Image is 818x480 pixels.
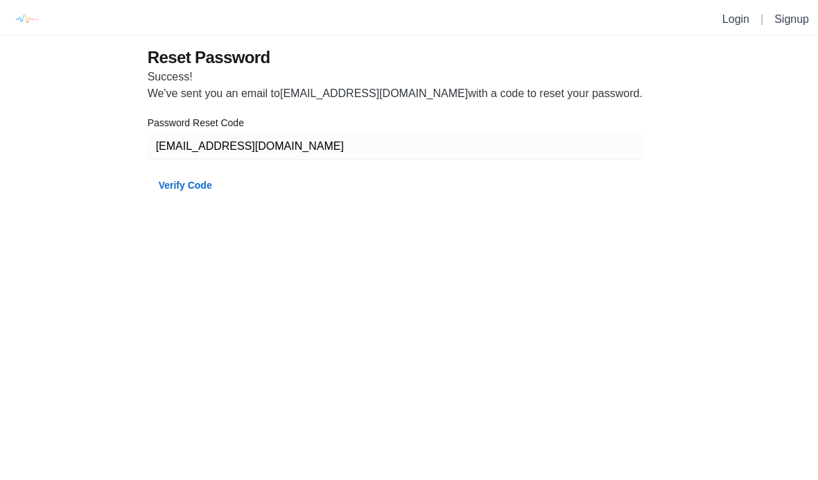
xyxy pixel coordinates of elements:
iframe: Drift Widget Chat Controller [749,411,801,463]
a: Login [722,13,749,25]
label: Password Reset Code [148,116,244,130]
img: logo [10,3,42,35]
li: | [755,11,769,28]
p: We've sent you an email to [EMAIL_ADDRESS][DOMAIN_NAME] with a code to reset your password. [148,85,643,102]
h3: Reset Password [148,46,671,69]
h3: Success! [148,69,643,85]
button: Verify Code [148,173,223,198]
a: Signup [774,13,809,25]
